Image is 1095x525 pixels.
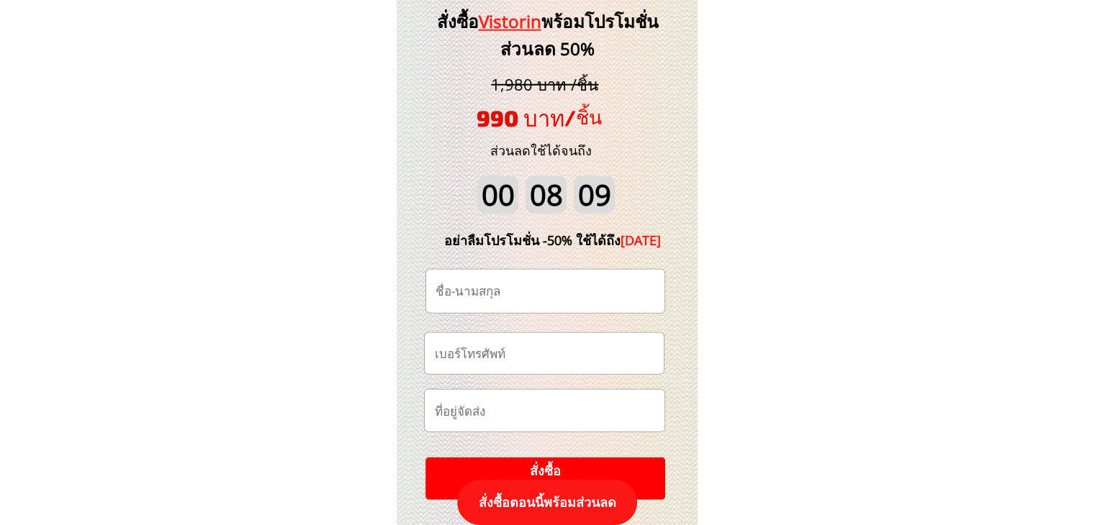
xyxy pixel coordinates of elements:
[432,270,659,313] input: ชื่อ-นามสกุล
[621,232,661,249] span: [DATE]
[479,9,541,33] span: Vistorin
[413,8,682,63] h3: สั่งซื้อ พร้อมโปรโมชั่นส่วนลด 50%
[491,73,598,95] span: 1,980 บาท /ชิ้น
[423,230,683,251] div: อย่าลืมโปรโมชั่น -50% ใช้ได้ถึง
[431,390,658,432] input: ที่อยู่จัดส่ง
[431,333,657,374] input: เบอร์โทรศัพท์
[477,104,564,131] span: 990 บาท
[471,140,611,161] h3: ส่วนลดใช้ได้จนถึง
[564,105,602,128] span: /ชิ้น
[413,455,677,502] p: สั่งซื้อ พร้อมรับข้อเสนอพิเศษ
